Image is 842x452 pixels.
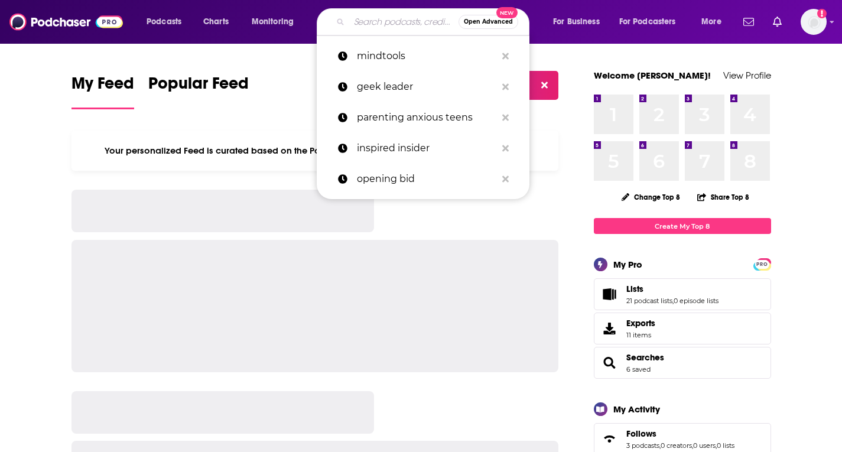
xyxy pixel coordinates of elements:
[716,441,717,450] span: ,
[613,404,660,415] div: My Activity
[674,297,719,305] a: 0 episode lists
[317,133,529,164] a: inspired insider
[626,428,656,439] span: Follows
[594,218,771,234] a: Create My Top 8
[328,8,541,35] div: Search podcasts, credits, & more...
[739,12,759,32] a: Show notifications dropdown
[138,12,197,31] button: open menu
[71,131,559,171] div: Your personalized Feed is curated based on the Podcasts, Creators, Users, and Lists that you Follow.
[701,14,721,30] span: More
[626,441,659,450] a: 3 podcasts
[598,431,622,447] a: Follows
[626,297,672,305] a: 21 podcast lists
[626,318,655,329] span: Exports
[357,133,496,164] p: inspired insider
[717,441,734,450] a: 0 lists
[594,278,771,310] span: Lists
[148,73,249,100] span: Popular Feed
[693,12,736,31] button: open menu
[545,12,615,31] button: open menu
[317,41,529,71] a: mindtools
[755,260,769,269] span: PRO
[148,73,249,109] a: Popular Feed
[817,9,827,18] svg: Add a profile image
[9,11,123,33] img: Podchaser - Follow, Share and Rate Podcasts
[71,73,134,100] span: My Feed
[626,331,655,339] span: 11 items
[357,41,496,71] p: mindtools
[626,352,664,363] a: Searches
[71,73,134,109] a: My Feed
[349,12,459,31] input: Search podcasts, credits, & more...
[598,320,622,337] span: Exports
[612,12,693,31] button: open menu
[252,14,294,30] span: Monitoring
[723,70,771,81] a: View Profile
[801,9,827,35] span: Logged in as megcassidy
[357,164,496,194] p: opening bid
[594,313,771,344] a: Exports
[598,286,622,303] a: Lists
[801,9,827,35] img: User Profile
[317,164,529,194] a: opening bid
[613,259,642,270] div: My Pro
[594,70,711,81] a: Welcome [PERSON_NAME]!
[768,12,786,32] a: Show notifications dropdown
[697,186,750,209] button: Share Top 8
[755,259,769,268] a: PRO
[693,441,716,450] a: 0 users
[672,297,674,305] span: ,
[626,428,734,439] a: Follows
[196,12,236,31] a: Charts
[553,14,600,30] span: For Business
[615,190,688,204] button: Change Top 8
[692,441,693,450] span: ,
[459,15,518,29] button: Open AdvancedNew
[626,284,719,294] a: Lists
[317,71,529,102] a: geek leader
[626,365,651,373] a: 6 saved
[496,7,518,18] span: New
[357,71,496,102] p: geek leader
[357,102,496,133] p: parenting anxious teens
[801,9,827,35] button: Show profile menu
[598,355,622,371] a: Searches
[317,102,529,133] a: parenting anxious teens
[147,14,181,30] span: Podcasts
[659,441,661,450] span: ,
[203,14,229,30] span: Charts
[661,441,692,450] a: 0 creators
[594,347,771,379] span: Searches
[464,19,513,25] span: Open Advanced
[619,14,676,30] span: For Podcasters
[243,12,309,31] button: open menu
[626,284,643,294] span: Lists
